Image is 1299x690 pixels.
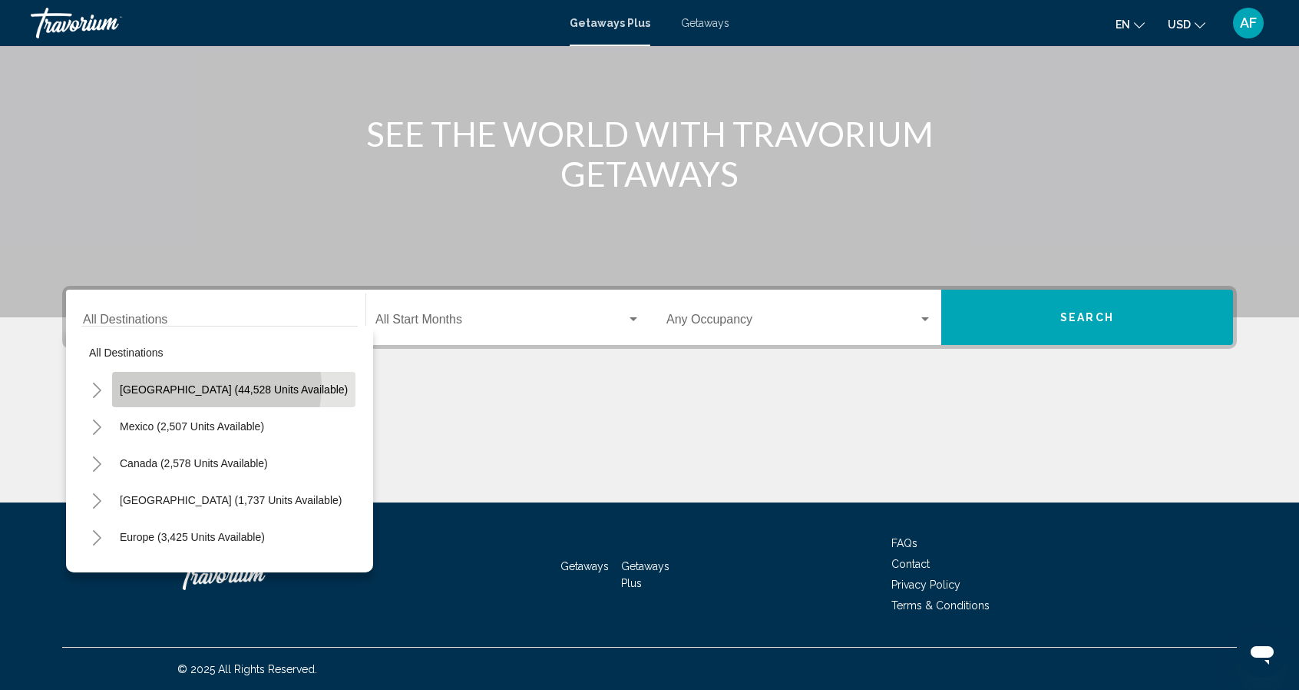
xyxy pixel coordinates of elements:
span: USD [1168,18,1191,31]
a: FAQs [891,537,917,549]
span: Search [1060,312,1114,324]
button: Europe (3,425 units available) [112,519,273,555]
button: Change currency [1168,13,1205,35]
span: [GEOGRAPHIC_DATA] (44,528 units available) [120,383,348,396]
iframe: Button to launch messaging window [1238,629,1287,678]
a: Getaways Plus [570,17,650,29]
span: © 2025 All Rights Reserved. [177,663,317,675]
button: Toggle Caribbean & Atlantic Islands (1,737 units available) [81,485,112,516]
button: [GEOGRAPHIC_DATA] (44,528 units available) [112,372,355,407]
button: Change language [1116,13,1145,35]
a: Travorium [177,552,331,598]
button: Toggle Mexico (2,507 units available) [81,411,112,442]
a: Contact [891,558,930,570]
span: AF [1240,15,1257,31]
a: Privacy Policy [891,579,960,591]
button: Canada (2,578 units available) [112,446,276,481]
span: Europe (3,425 units available) [120,531,265,543]
a: Terms & Conditions [891,599,990,612]
a: Getaways Plus [621,560,669,589]
span: [GEOGRAPHIC_DATA] (1,737 units available) [120,494,342,506]
button: [GEOGRAPHIC_DATA] (218 units available) [112,556,341,592]
button: [GEOGRAPHIC_DATA] (1,737 units available) [112,483,349,518]
button: All destinations [81,335,358,370]
button: Toggle Europe (3,425 units available) [81,522,112,552]
span: en [1116,18,1130,31]
button: Search [941,290,1233,345]
button: Toggle Canada (2,578 units available) [81,448,112,479]
button: Mexico (2,507 units available) [112,409,272,444]
button: User Menu [1228,7,1268,39]
div: Search widget [66,290,1233,345]
h1: SEE THE WORLD WITH TRAVORIUM GETAWAYS [362,114,937,194]
a: Getaways [560,560,609,572]
button: Toggle Australia (218 units available) [81,559,112,589]
span: Mexico (2,507 units available) [120,420,264,433]
a: Getaways [681,17,729,29]
button: Toggle United States (44,528 units available) [81,374,112,405]
a: Travorium [31,8,554,38]
span: All destinations [89,347,164,359]
span: Canada (2,578 units available) [120,457,268,469]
